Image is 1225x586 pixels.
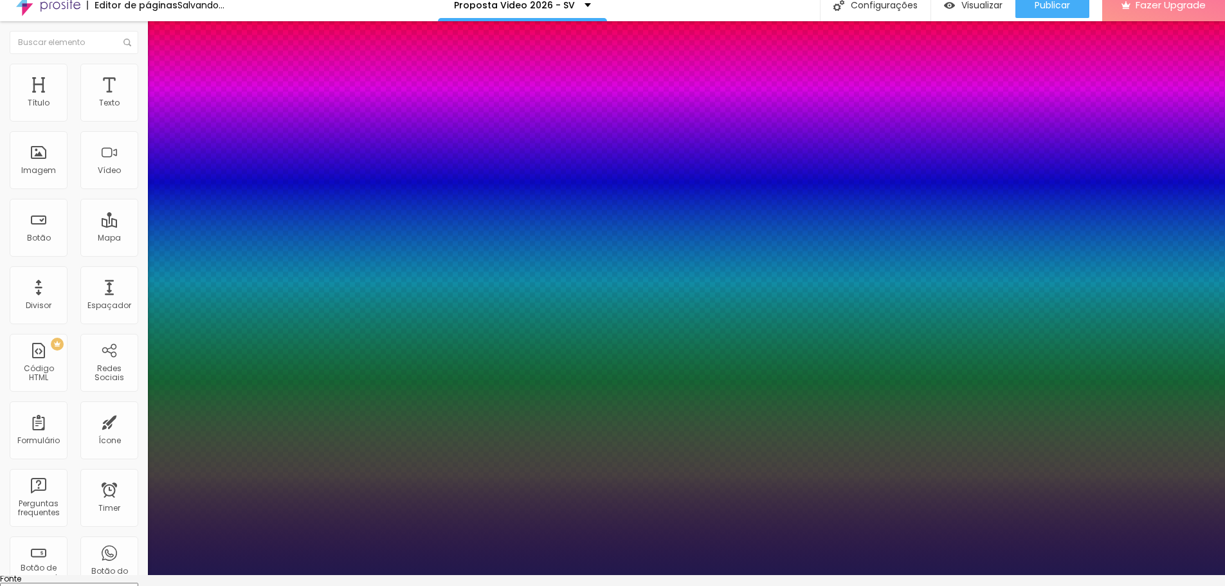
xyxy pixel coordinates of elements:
[98,504,120,513] div: Timer
[98,233,121,243] div: Mapa
[87,1,177,10] div: Editor de páginas
[10,31,138,54] input: Buscar elemento
[454,1,575,10] p: Proposta Video 2026 - SV
[13,499,64,518] div: Perguntas frequentes
[21,166,56,175] div: Imagem
[98,166,121,175] div: Vídeo
[123,39,131,46] img: Icone
[17,436,60,445] div: Formulário
[87,301,131,310] div: Espaçador
[28,98,50,107] div: Título
[84,567,134,585] div: Botão do WhatsApp
[99,98,120,107] div: Texto
[98,436,121,445] div: Ícone
[84,364,134,383] div: Redes Sociais
[177,1,224,10] div: Salvando...
[13,364,64,383] div: Código HTML
[26,301,51,310] div: Divisor
[13,563,64,582] div: Botão de pagamento
[27,233,51,243] div: Botão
